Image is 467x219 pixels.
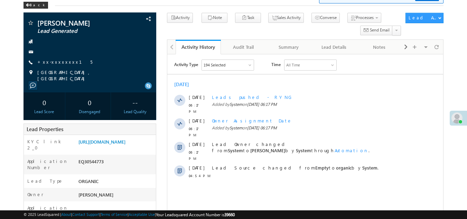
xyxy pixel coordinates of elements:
span: Lead Owner changed from to by through . [45,87,202,99]
button: Converse [311,13,340,23]
button: Sales Activity [268,13,304,23]
a: About [61,212,71,217]
div: Lead Actions [409,15,438,21]
label: Lead Type [27,178,63,184]
div: 0 [71,96,109,109]
div: Disengaged [71,109,109,115]
button: Processes [347,13,381,23]
span: [DATE] [21,63,37,70]
div: 0 [25,96,64,109]
button: Lead Actions [405,13,443,23]
span: Lead Properties [27,126,63,133]
a: +xx-xxxxxxxx15 [37,59,92,65]
a: Acceptable Use [129,212,155,217]
div: All Time [119,8,133,14]
span: Lead Generated [37,28,119,35]
span: [PERSON_NAME] [78,192,113,198]
span: 04:54 PM [21,118,42,125]
span: [DATE] [21,40,37,46]
a: Audit Trail [221,40,266,54]
span: Lead Source changed from to by . [45,110,211,116]
span: 06:17 PM [21,95,42,107]
a: Activity History [176,40,221,54]
label: Application Status [27,205,72,217]
div: Lead Score [25,109,64,115]
span: [PERSON_NAME] [37,19,119,26]
div: ORGANIC [77,178,156,188]
span: [GEOGRAPHIC_DATA], [GEOGRAPHIC_DATA] [37,69,144,82]
span: Processes [356,15,374,20]
span: System [129,93,144,99]
span: 39660 [224,212,235,217]
div: 194 Selected [36,8,58,14]
span: [DATE] [21,110,37,117]
span: [DATE] 06:17 PM [80,47,110,53]
span: Activity Type [7,5,31,16]
button: Send Email [360,26,393,36]
span: System [195,110,210,116]
span: [DATE] 06:17 PM [80,71,110,76]
span: [PERSON_NAME] [83,93,118,99]
div: Lead Details [317,43,351,51]
button: Note [202,13,227,23]
div: Summary [272,43,305,51]
span: System [60,93,76,99]
span: [DATE] [21,87,37,93]
span: System [62,71,75,76]
button: Activity [167,13,193,23]
a: Back [24,1,52,7]
div: Back [24,2,48,9]
span: System [62,47,75,53]
button: Task [235,13,261,23]
span: Automation [167,93,201,99]
a: Notes [357,40,402,54]
div: EQ30544773 [77,158,156,168]
label: Owner [27,191,44,198]
a: Summary [266,40,311,54]
span: organic [169,110,184,116]
span: Send Email [370,27,390,33]
div: [DATE] [7,27,29,33]
span: Your Leadsquared Account Number is [156,212,235,217]
a: [URL][DOMAIN_NAME] [78,139,125,145]
span: Leads pushed - RYNG [45,40,125,46]
span: Added by on [45,71,246,77]
label: Application Number [27,158,72,171]
span: 06:17 PM [21,71,42,84]
span: Empty [148,110,161,116]
a: Lead Details [311,40,357,54]
div: Activity History [181,44,216,50]
div: Notes [362,43,396,51]
div: Lead Quality [116,109,154,115]
span: Time [104,5,113,16]
div: -- [116,96,154,109]
span: Owner Assignment Date [45,63,125,69]
a: Contact Support [72,212,100,217]
label: KYC link 2_0 [27,138,72,151]
div: Sales Activity,Email Bounced,Email Link Clicked,Email Marked Spam,Email Opened & 189 more.. [35,6,86,16]
div: Audit Trail [226,43,260,51]
a: Terms of Service [101,212,128,217]
span: © 2025 LeadSquared | | | | | [24,211,235,218]
span: Added by on [45,47,246,53]
span: 06:17 PM [21,48,42,60]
